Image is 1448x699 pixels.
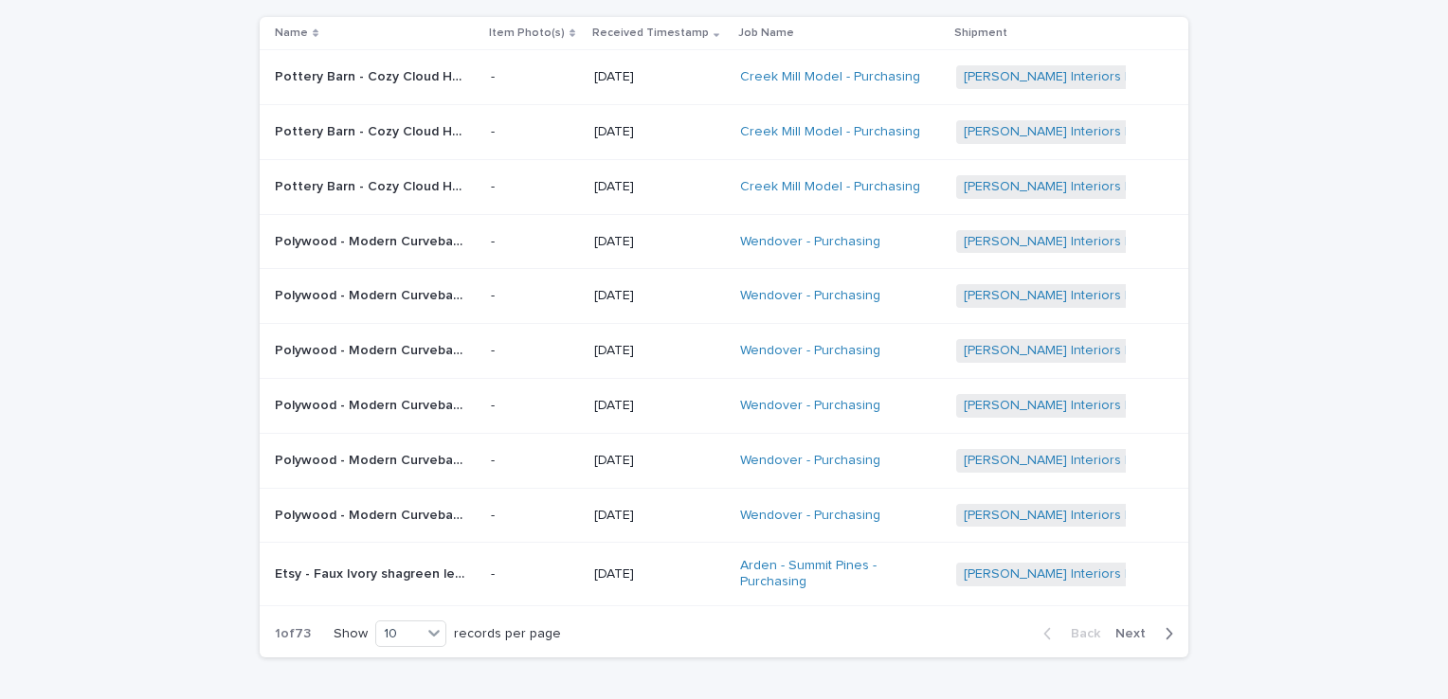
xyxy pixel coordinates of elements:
tr: Polywood - Modern Curveback Adirondack Chair - POLYWOOD Color Sand | 74436Polywood - Modern Curve... [260,324,1188,379]
p: - [491,288,579,304]
a: [PERSON_NAME] Interiors | Inbound Shipment | 24349 [964,508,1293,524]
a: [PERSON_NAME] Interiors | Inbound Shipment | 24349 [964,234,1293,250]
p: [DATE] [594,288,725,304]
tr: Polywood - Modern Curveback Adirondack Chair - POLYWOOD Color Sand | 74434Polywood - Modern Curve... [260,214,1188,269]
a: [PERSON_NAME] Interiors | Inbound Shipment | 24349 [964,343,1293,359]
p: Name [275,23,308,44]
p: - [491,453,579,469]
a: Creek Mill Model - Purchasing [740,179,920,195]
p: 1 of 73 [260,611,326,657]
p: Polywood - Modern Curveback Adirondack Chair - POLYWOOD Color Sand | 74438 [275,394,468,414]
tr: Polywood - Modern Curveback Adirondack Chair - POLYWOOD Color Sand | 74437Polywood - Modern Curve... [260,269,1188,324]
p: [DATE] [594,343,725,359]
p: [DATE] [594,179,725,195]
p: - [491,566,579,582]
a: [PERSON_NAME] Interiors | Inbound Shipment | 24349 [964,288,1293,304]
p: [DATE] [594,69,725,85]
p: - [491,508,579,524]
tr: Pottery Barn - Cozy Cloud Handcrafted Quilted Sham- [PERSON_NAME]- Standard #[US_EMPLOYER_IDENTIF... [260,159,1188,214]
tr: Polywood - Modern Curveback Adirondack Chair - POLYWOOD Color Sand | 74435Polywood - Modern Curve... [260,433,1188,488]
p: - [491,124,579,140]
span: Next [1115,627,1157,640]
a: Wendover - Purchasing [740,398,880,414]
a: [PERSON_NAME] Interiors | Inbound Shipment | 24331 [964,179,1288,195]
p: Polywood - Modern Curveback Adirondack Chair - POLYWOOD Color Sand | 74437 [275,284,468,304]
a: Wendover - Purchasing [740,453,880,469]
a: Arden - Summit Pines - Purchasing [740,558,930,590]
a: [PERSON_NAME] Interiors | Inbound Shipment | 24349 [964,453,1293,469]
p: [DATE] [594,508,725,524]
button: Back [1028,625,1108,642]
p: Polywood - Modern Curveback Adirondack Chair - POLYWOOD Color Sand | 74433 [275,504,468,524]
p: - [491,179,579,195]
p: Received Timestamp [592,23,709,44]
a: Creek Mill Model - Purchasing [740,124,920,140]
p: Job Name [738,23,794,44]
p: [DATE] [594,398,725,414]
p: [DATE] [594,234,725,250]
a: [PERSON_NAME] Interiors | Inbound Shipment | 24331 [964,124,1288,140]
a: Creek Mill Model - Purchasing [740,69,920,85]
tr: Pottery Barn - Cozy Cloud Handcrafted Quilt- [PERSON_NAME]- Full/Queen #[US_EMPLOYER_IDENTIFICATI... [260,104,1188,159]
p: [DATE] [594,124,725,140]
div: 10 [376,624,422,644]
p: Item Photo(s) [489,23,565,44]
p: Etsy - Faux Ivory shagreen leather pack of 2pcs decorative boxes- storage boxes- jewelry organize... [275,563,468,582]
p: - [491,234,579,250]
p: - [491,343,579,359]
p: Polywood - Modern Curveback Adirondack Chair - POLYWOOD Color Sand | 74435 [275,449,468,469]
a: [PERSON_NAME] Interiors | Inbound Shipment | 24389 [964,566,1292,582]
a: [PERSON_NAME] Interiors | Inbound Shipment | 24331 [964,69,1288,85]
p: Show [334,626,368,642]
p: Shipment [954,23,1007,44]
p: [DATE] [594,453,725,469]
p: - [491,398,579,414]
a: Wendover - Purchasing [740,288,880,304]
p: [DATE] [594,566,725,582]
p: Polywood - Modern Curveback Adirondack Chair - POLYWOOD Color Sand | 74434 [275,230,468,250]
tr: Pottery Barn - Cozy Cloud Handcrafted Quilted Sham- [PERSON_NAME]- Standard #[US_EMPLOYER_IDENTIF... [260,50,1188,105]
p: - [491,69,579,85]
p: Pottery Barn - Cozy Cloud Handcrafted Quilted Sham- Loden- Standard #84-6750093 | 74294 [275,175,468,195]
a: Wendover - Purchasing [740,508,880,524]
tr: Etsy - Faux Ivory shagreen leather pack of 2pcs decorative boxes- storage boxes- jewelry organize... [260,543,1188,606]
tr: Polywood - Modern Curveback Adirondack Chair - POLYWOOD Color Sand | 74438Polywood - Modern Curve... [260,378,1188,433]
p: records per page [454,626,561,642]
p: Polywood - Modern Curveback Adirondack Chair - POLYWOOD Color Sand | 74436 [275,339,468,359]
a: [PERSON_NAME] Interiors | Inbound Shipment | 24349 [964,398,1293,414]
a: Wendover - Purchasing [740,234,880,250]
p: Pottery Barn - Cozy Cloud Handcrafted Quilted Sham- Loden- Standard #84-6750093 | 74295 [275,65,468,85]
span: Back [1059,627,1100,640]
a: Wendover - Purchasing [740,343,880,359]
p: Pottery Barn - Cozy Cloud Handcrafted Quilt- Loden- Full/Queen #84-6833360 | 74296 [275,120,468,140]
tr: Polywood - Modern Curveback Adirondack Chair - POLYWOOD Color Sand | 74433Polywood - Modern Curve... [260,488,1188,543]
button: Next [1108,625,1188,642]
